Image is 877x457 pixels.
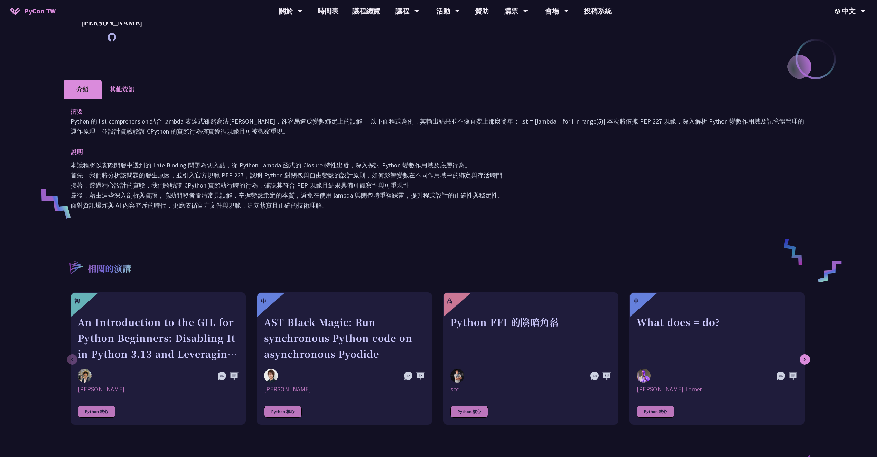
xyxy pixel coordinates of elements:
[78,369,92,383] img: Yu Saito
[257,292,432,425] a: 中 AST Black Magic: Run synchronous Python code on asynchronous Pyodide Yuichiro Tachibana [PERSON...
[264,314,425,362] div: AST Black Magic: Run synchronous Python code on asynchronous Pyodide
[261,297,266,305] div: 中
[637,385,797,393] div: [PERSON_NAME] Lerner
[88,262,131,276] p: 相關的演講
[264,406,302,418] div: Python 核心
[450,406,488,418] div: Python 核心
[450,314,611,362] div: Python FFI 的陰暗角落
[629,292,805,425] a: 中 What does = do? Reuven M. Lerner [PERSON_NAME] Lerner Python 核心
[78,314,239,362] div: An Introduction to the GIL for Python Beginners: Disabling It in Python 3.13 and Leveraging Concu...
[637,369,651,384] img: Reuven M. Lerner
[64,80,102,99] li: 介紹
[835,9,842,14] img: Locale Icon
[450,385,611,393] div: scc
[633,297,639,305] div: 中
[78,406,115,418] div: Python 核心
[447,297,453,305] div: 高
[71,160,806,210] p: 本議程將以實際開發中遇到的 Late Binding 問題為切入點，從 Python Lambda 函式的 Closure 特性出發，深入探討 Python 變數作用域及底層行為。 首先，我們將...
[264,369,278,383] img: Yuichiro Tachibana
[102,80,142,99] li: 其他資訊
[24,6,56,16] span: PyCon TW
[71,116,806,136] p: Python 的 list comprehension 結合 lambda 表達式雖然寫法[PERSON_NAME]，卻容易造成變數綁定上的誤解。 以下面程式為例，其輸出結果並不像直覺上那麼簡單...
[637,314,797,362] div: What does = do?
[59,250,93,284] img: r3.8d01567.svg
[74,297,80,305] div: 初
[78,385,239,393] div: [PERSON_NAME]
[264,385,425,393] div: [PERSON_NAME]
[637,406,674,418] div: Python 核心
[71,147,793,157] p: 說明
[3,2,63,20] a: PyCon TW
[10,8,21,15] img: Home icon of PyCon TW 2025
[443,292,618,425] a: 高 Python FFI 的陰暗角落 scc scc Python 核心
[450,369,464,383] img: scc
[71,292,246,425] a: 初 An Introduction to the GIL for Python Beginners: Disabling It in Python 3.13 and Leveraging Con...
[81,17,142,28] p: [PERSON_NAME]
[71,106,793,116] p: 摘要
